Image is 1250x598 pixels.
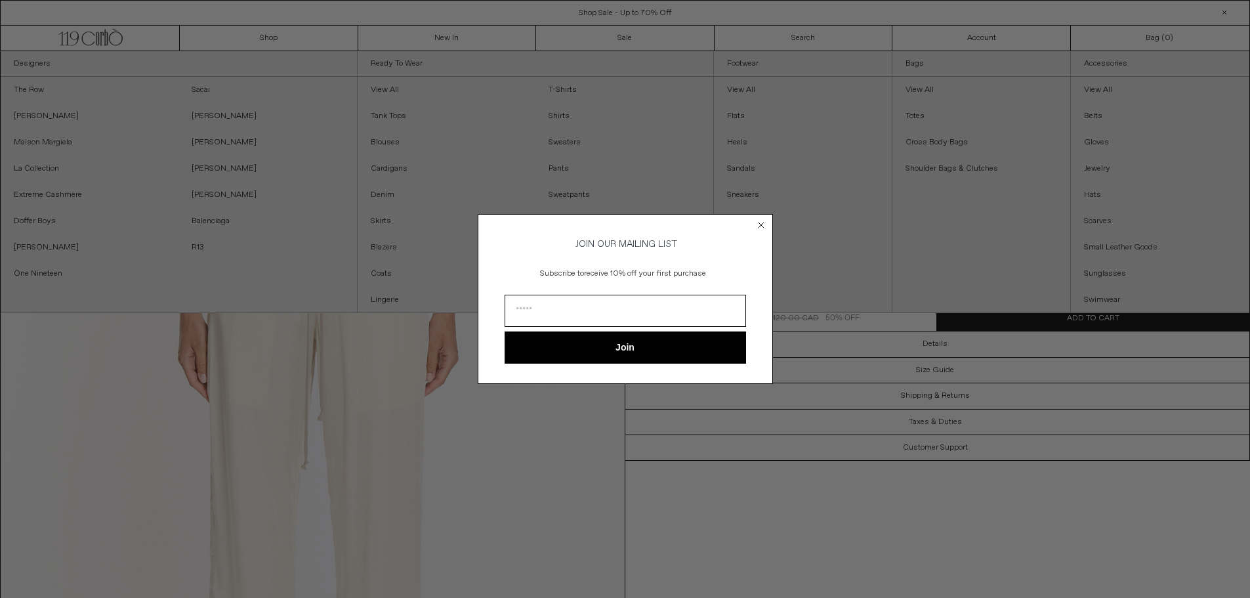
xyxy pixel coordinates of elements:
span: JOIN OUR MAILING LIST [573,238,677,250]
input: Email [505,295,746,327]
button: Close dialog [755,219,768,232]
button: Join [505,331,746,364]
span: receive 10% off your first purchase [584,268,706,279]
span: Subscribe to [540,268,584,279]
